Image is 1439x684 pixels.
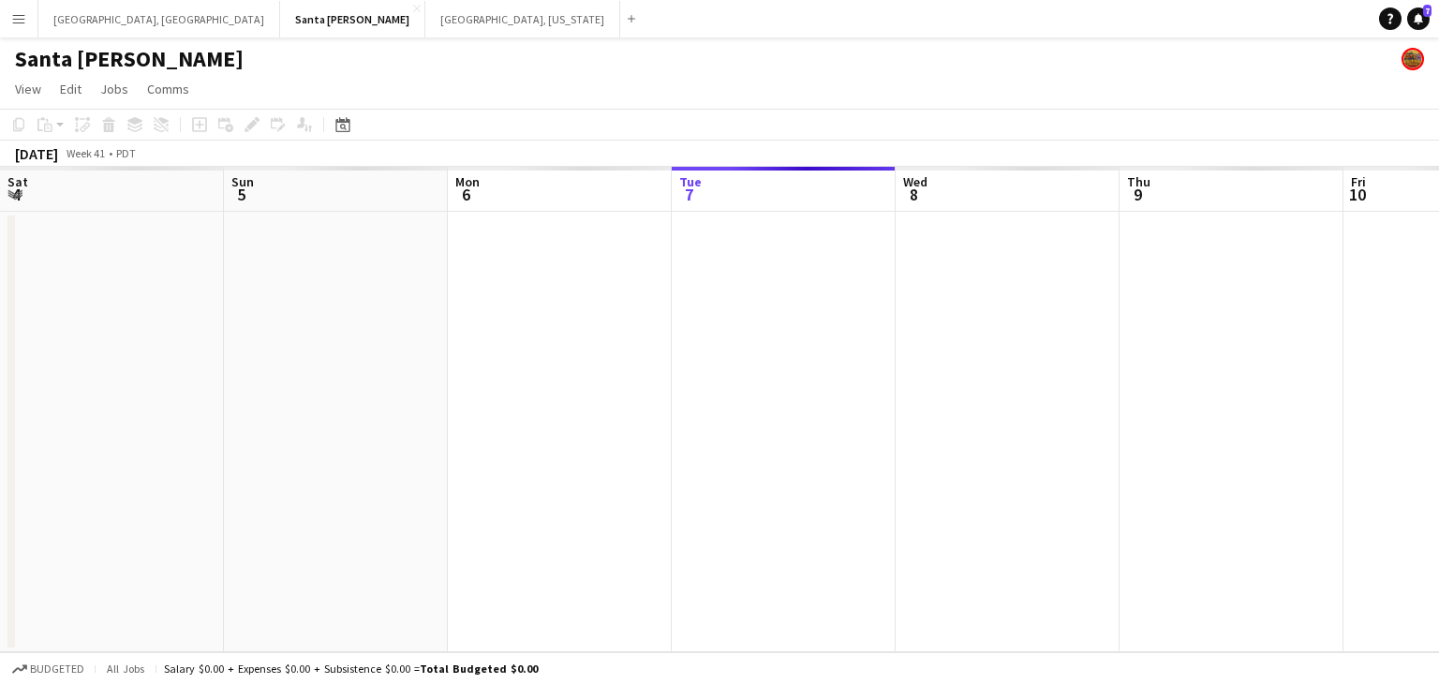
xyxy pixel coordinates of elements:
[38,1,280,37] button: [GEOGRAPHIC_DATA], [GEOGRAPHIC_DATA]
[231,173,254,190] span: Sun
[229,184,254,205] span: 5
[62,146,109,160] span: Week 41
[52,77,89,101] a: Edit
[60,81,82,97] span: Edit
[420,662,538,676] span: Total Budgeted $0.00
[15,144,58,163] div: [DATE]
[676,184,702,205] span: 7
[903,173,927,190] span: Wed
[140,77,197,101] a: Comms
[9,659,87,679] button: Budgeted
[1407,7,1430,30] a: 7
[100,81,128,97] span: Jobs
[1402,48,1424,70] app-user-avatar: Rollin Hero
[164,662,538,676] div: Salary $0.00 + Expenses $0.00 + Subsistence $0.00 =
[679,173,702,190] span: Tue
[452,184,480,205] span: 6
[1124,184,1150,205] span: 9
[455,173,480,190] span: Mon
[1127,173,1150,190] span: Thu
[103,662,148,676] span: All jobs
[425,1,620,37] button: [GEOGRAPHIC_DATA], [US_STATE]
[1351,173,1366,190] span: Fri
[147,81,189,97] span: Comms
[116,146,136,160] div: PDT
[7,173,28,190] span: Sat
[5,184,28,205] span: 4
[1423,5,1432,17] span: 7
[900,184,927,205] span: 8
[1348,184,1366,205] span: 10
[30,662,84,676] span: Budgeted
[7,77,49,101] a: View
[280,1,425,37] button: Santa [PERSON_NAME]
[15,45,244,73] h1: Santa [PERSON_NAME]
[15,81,41,97] span: View
[93,77,136,101] a: Jobs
